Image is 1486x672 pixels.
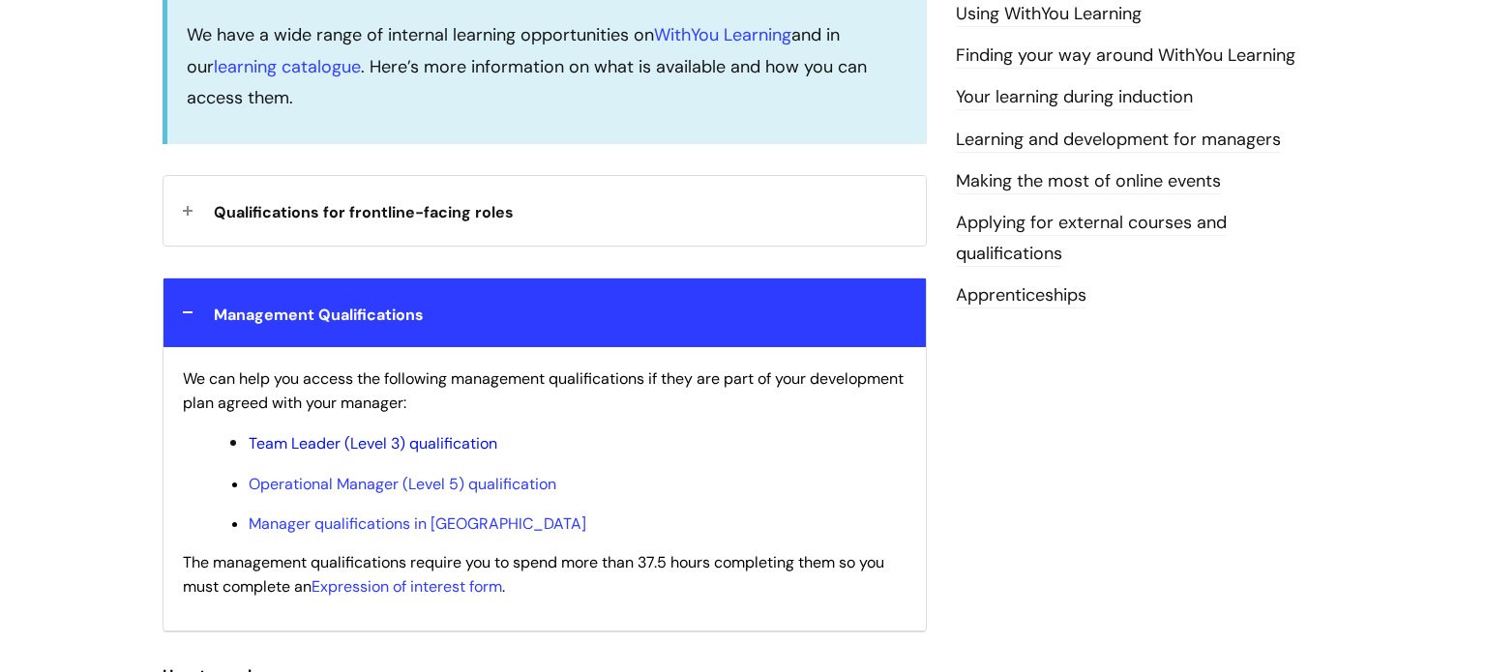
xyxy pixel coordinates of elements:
a: Using WithYou Learning [956,2,1142,27]
span: We can help you access the following management qualifications if they are part of your developme... [183,368,904,413]
a: Operational Manager (Level 5) qualification [249,474,556,494]
span: Qualifications for frontline-facing roles [214,202,514,222]
a: learning catalogue [214,55,361,78]
a: WithYou Learning [654,23,791,46]
a: Manager qualifications in [GEOGRAPHIC_DATA] [249,513,586,534]
span: Management Qualifications [214,305,424,325]
a: Applying for external courses and qualifications [956,211,1227,267]
span: The management qualifications require you to spend more than 37.5 hours completing them so you mu... [183,552,884,597]
a: Expression of interest form [312,576,502,597]
p: We have a wide range of internal learning opportunities on and in our . Here’s more information o... [187,19,907,113]
a: Apprenticeships [956,283,1086,308]
a: Team Leader (Level 3) qualification [249,433,497,453]
a: Finding your way around WithYou Learning [956,44,1295,69]
a: Learning and development for managers [956,128,1281,153]
a: Making the most of online events [956,169,1221,194]
a: Your learning during induction [956,85,1193,110]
